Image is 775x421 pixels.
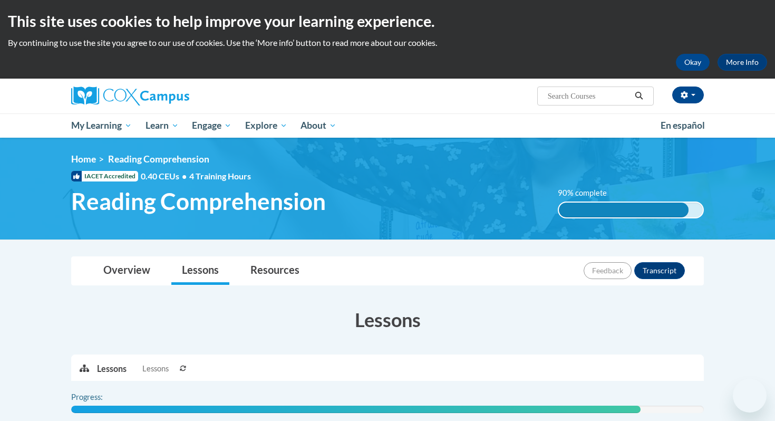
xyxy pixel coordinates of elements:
[182,171,187,181] span: •
[71,391,132,403] label: Progress:
[558,187,618,199] label: 90% complete
[559,203,689,217] div: 90% complete
[71,119,132,132] span: My Learning
[672,87,704,103] button: Account Settings
[676,54,710,71] button: Okay
[64,113,139,138] a: My Learning
[8,11,767,32] h2: This site uses cookies to help improve your learning experience.
[240,257,310,285] a: Resources
[584,262,632,279] button: Feedback
[171,257,229,285] a: Lessons
[139,113,186,138] a: Learn
[146,119,179,132] span: Learn
[97,363,127,375] p: Lessons
[141,170,189,182] span: 0.40 CEUs
[142,363,169,375] span: Lessons
[631,90,647,102] button: Search
[238,113,294,138] a: Explore
[71,87,189,106] img: Cox Campus
[654,114,712,137] a: En español
[547,90,631,102] input: Search Courses
[71,171,138,181] span: IACET Accredited
[71,87,272,106] a: Cox Campus
[301,119,336,132] span: About
[294,113,344,138] a: About
[733,379,767,413] iframe: Button to launch messaging window
[71,187,326,215] span: Reading Comprehension
[192,119,231,132] span: Engage
[108,154,209,165] span: Reading Comprehension
[55,113,720,138] div: Main menu
[71,154,96,165] a: Home
[718,54,767,71] a: More Info
[245,119,287,132] span: Explore
[71,307,704,333] h3: Lessons
[93,257,161,285] a: Overview
[661,120,705,131] span: En español
[634,262,685,279] button: Transcript
[189,171,251,181] span: 4 Training Hours
[8,37,767,49] p: By continuing to use the site you agree to our use of cookies. Use the ‘More info’ button to read...
[185,113,238,138] a: Engage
